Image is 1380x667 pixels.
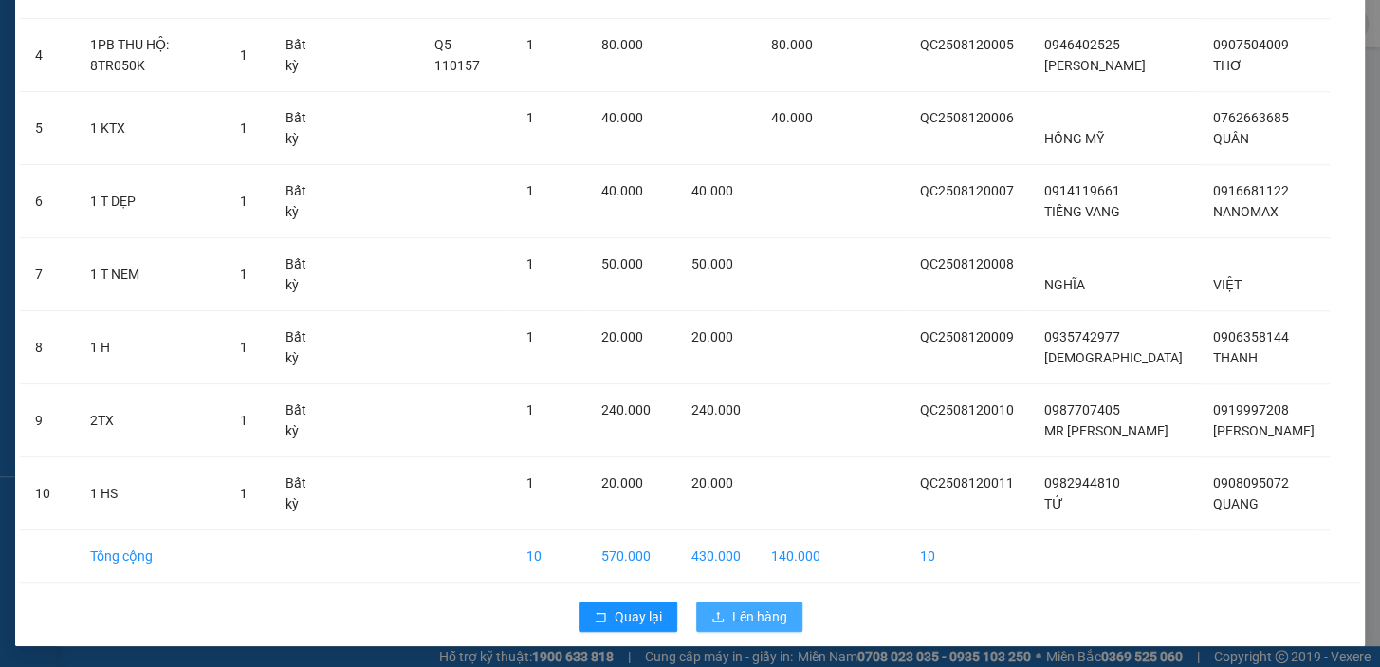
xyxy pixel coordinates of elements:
span: 1 [240,340,248,355]
span: 1 [525,475,533,491]
span: 50.000 [691,256,733,271]
span: QC2508120008 [920,256,1014,271]
td: Bất kỳ [270,384,336,457]
td: 1PB THU HỘ: 8TR050K [75,19,225,92]
td: Bất kỳ [270,311,336,384]
td: 7 [20,238,75,311]
span: environment [24,28,37,41]
td: 140.000 [756,530,836,583]
td: 1 H [75,311,225,384]
span: TIẾNG VANG [1044,204,1120,219]
span: MR [PERSON_NAME] [1044,423,1168,438]
span: 1 [525,256,533,271]
span: 1 [240,267,248,282]
span: Lên hàng [732,606,787,627]
span: 1 [240,47,248,63]
span: 0919997208 [1213,402,1289,417]
span: 50.000 [600,256,642,271]
span: 0987707405 [1044,402,1120,417]
span: VIỆT [1213,277,1242,292]
span: 40.000 [771,110,813,125]
span: 0908095072 [1213,475,1289,491]
span: QC2508120007 [920,183,1014,198]
td: 5 [20,92,75,165]
span: rollback [594,610,607,625]
span: 0946402525 [1044,37,1120,52]
span: NGHĨA [1044,277,1085,292]
span: NANOMAX [1213,204,1279,219]
td: Bất kỳ [270,19,336,92]
span: [DEMOGRAPHIC_DATA] [1044,350,1183,365]
td: 9 [20,384,75,457]
span: Q5 110157 [434,37,480,73]
span: QC2508120005 [920,37,1014,52]
button: rollbackQuay lại [579,602,677,632]
button: uploadLên hàng [696,602,802,632]
td: 1 KTX [75,92,225,165]
td: Bất kỳ [270,165,336,238]
span: 0935742977 [1044,329,1120,344]
li: 275F [PERSON_NAME], [GEOGRAPHIC_DATA][PERSON_NAME], [GEOGRAPHIC_DATA] [24,24,108,212]
td: 10 [510,530,585,583]
td: 430.000 [676,530,756,583]
span: QC2508120009 [920,329,1014,344]
span: QC2508120011 [920,475,1014,491]
span: 40.000 [600,110,642,125]
span: 0762663685 [1213,110,1289,125]
span: 20.000 [600,329,642,344]
td: 10 [20,457,75,530]
span: THANH [1213,350,1258,365]
span: TỨ [1044,496,1063,511]
span: 0906358144 [1213,329,1289,344]
span: 240.000 [600,402,650,417]
span: 40.000 [691,183,733,198]
span: 1 [525,37,533,52]
span: 1 [525,183,533,198]
span: 1 [525,402,533,417]
td: 1 HS [75,457,225,530]
span: 1 [240,120,248,136]
span: Quay lại [615,606,662,627]
span: 20.000 [691,329,733,344]
td: Bất kỳ [270,457,336,530]
td: 8 [20,311,75,384]
td: Bất kỳ [270,92,336,165]
span: upload [711,610,725,625]
span: THƠ [1213,58,1242,73]
span: QC2508120010 [920,402,1014,417]
td: Tổng cộng [75,530,225,583]
td: 570.000 [585,530,676,583]
td: 2TX [75,384,225,457]
span: 1 [525,329,533,344]
td: 1 T DẸP [75,165,225,238]
span: 80.000 [600,37,642,52]
span: 20.000 [691,475,733,491]
span: 1 [240,486,248,501]
span: 1 [525,110,533,125]
span: 1 [240,194,248,209]
span: 80.000 [771,37,813,52]
span: QUÂN [1213,131,1249,146]
span: 1 [240,413,248,428]
span: 0982944810 [1044,475,1120,491]
span: QUANG [1213,496,1259,511]
span: 20.000 [600,475,642,491]
span: [PERSON_NAME] [1213,423,1315,438]
span: 0916681122 [1213,183,1289,198]
td: 1 T NEM [75,238,225,311]
td: Bất kỳ [270,238,336,311]
td: 4 [20,19,75,92]
span: 0907504009 [1213,37,1289,52]
span: 0914119661 [1044,183,1120,198]
span: 40.000 [600,183,642,198]
span: 240.000 [691,402,741,417]
span: [PERSON_NAME] [1044,58,1146,73]
span: QC2508120006 [920,110,1014,125]
td: 6 [20,165,75,238]
td: 10 [905,530,1029,583]
span: HỒNG MỸ [1044,131,1104,146]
